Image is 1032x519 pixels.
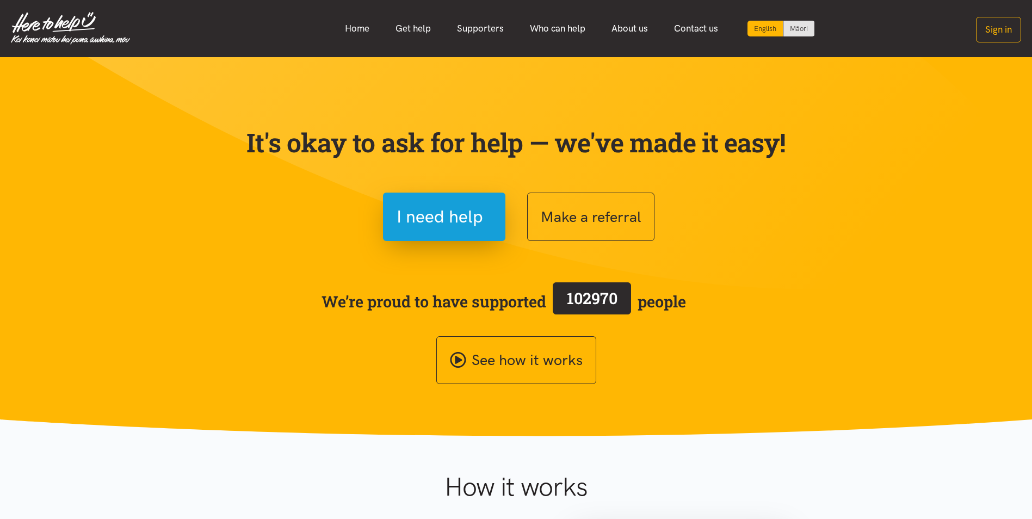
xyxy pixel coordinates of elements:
[546,280,638,323] a: 102970
[444,17,517,40] a: Supporters
[397,203,483,231] span: I need help
[783,21,814,36] a: Switch to Te Reo Māori
[11,12,130,45] img: Home
[383,193,505,241] button: I need help
[244,127,788,158] p: It's okay to ask for help — we've made it easy!
[517,17,598,40] a: Who can help
[567,288,617,308] span: 102970
[322,280,686,323] span: We’re proud to have supported people
[598,17,661,40] a: About us
[436,336,596,385] a: See how it works
[661,17,731,40] a: Contact us
[382,17,444,40] a: Get help
[527,193,654,241] button: Make a referral
[338,471,694,503] h1: How it works
[976,17,1021,42] button: Sign in
[747,21,815,36] div: Language toggle
[747,21,783,36] div: Current language
[332,17,382,40] a: Home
